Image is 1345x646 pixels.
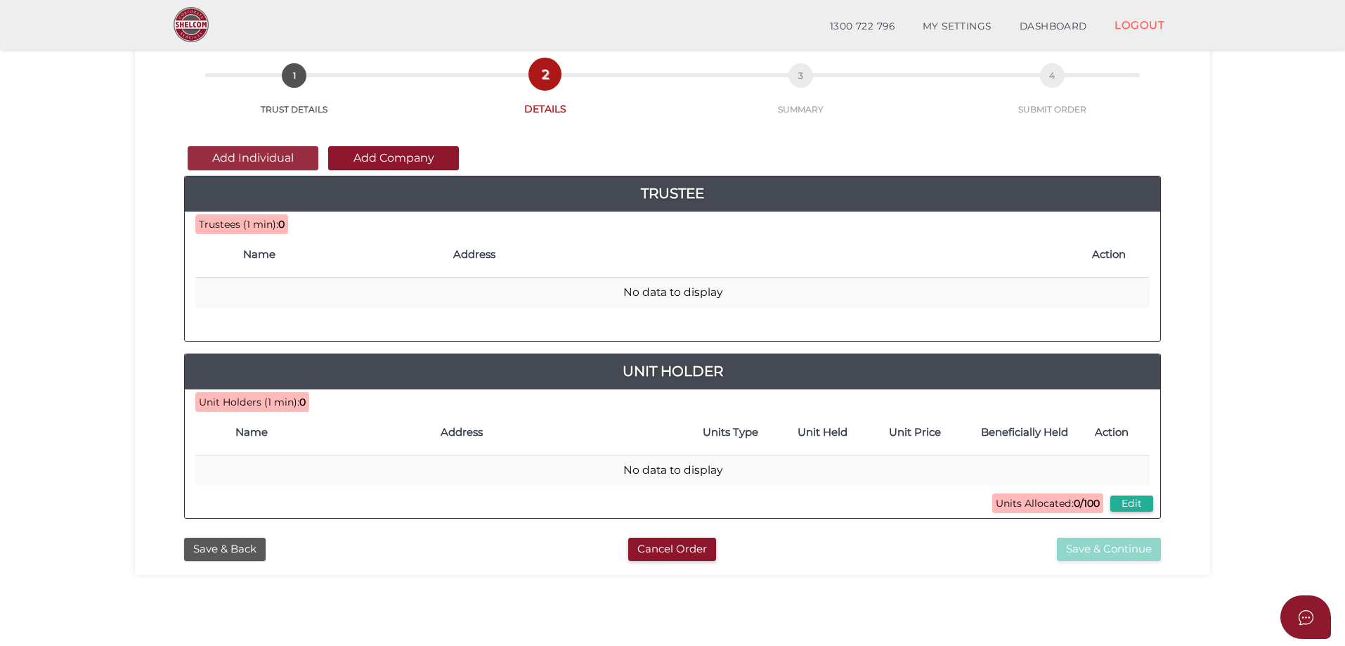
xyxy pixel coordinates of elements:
a: 1300 722 796 [816,13,909,41]
span: Units Allocated: [992,493,1103,513]
h4: Action [1092,249,1143,261]
td: No data to display [195,456,1150,486]
h4: Name [235,427,427,439]
a: Unit Holder [185,360,1160,382]
a: MY SETTINGS [909,13,1006,41]
h4: Beneficially Held [968,427,1081,439]
a: Trustee [185,182,1160,205]
button: Add Individual [188,146,318,170]
button: Cancel Order [628,538,716,561]
b: 0 [299,396,306,408]
span: 2 [533,62,557,86]
button: Save & Back [184,538,266,561]
a: DASHBOARD [1006,13,1101,41]
b: 0/100 [1074,497,1100,510]
button: Open asap [1280,595,1331,639]
span: Unit Holders (1 min): [199,396,299,408]
h4: Action [1095,427,1143,439]
span: 4 [1040,63,1065,88]
h4: Name [243,249,439,261]
h4: Address [453,249,1078,261]
button: Add Company [328,146,459,170]
button: Edit [1110,496,1153,512]
a: 2DETAILS [418,77,672,116]
a: 1TRUST DETAILS [170,79,418,115]
a: LOGOUT [1100,11,1178,39]
a: 4SUBMIT ORDER [930,79,1175,115]
h4: Unit Price [876,427,954,439]
a: 3SUMMARY [672,79,930,115]
b: 0 [278,218,285,231]
span: 3 [788,63,813,88]
button: Save & Continue [1057,538,1161,561]
span: Trustees (1 min): [199,218,278,231]
span: 1 [282,63,306,88]
td: No data to display [195,278,1150,308]
h4: Address [441,427,677,439]
h4: Unit Held [784,427,862,439]
h4: Units Type [691,427,769,439]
